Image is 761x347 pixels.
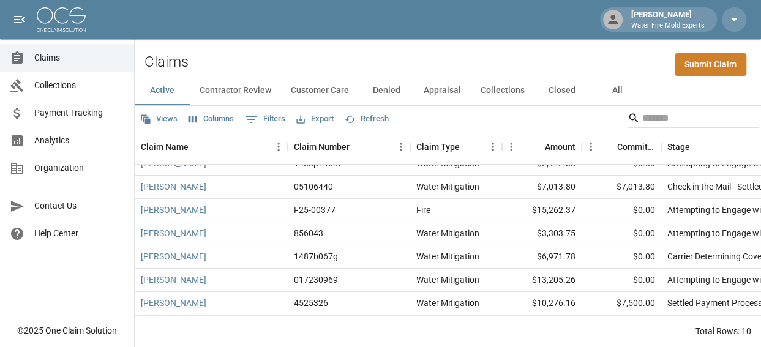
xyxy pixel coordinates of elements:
a: [PERSON_NAME] [141,250,206,263]
button: Sort [690,138,707,155]
button: Menu [582,138,600,156]
button: Menu [392,138,410,156]
div: 05106440 [294,181,333,193]
a: [PERSON_NAME] [141,297,206,309]
a: [PERSON_NAME] [141,204,206,216]
button: Sort [460,138,477,155]
div: $0.00 [582,269,661,292]
div: Claim Number [288,130,410,164]
div: © 2025 One Claim Solution [17,324,117,337]
a: [PERSON_NAME] [141,181,206,193]
button: Closed [534,76,590,105]
button: Collections [471,76,534,105]
div: Claim Number [294,130,350,164]
span: Help Center [34,227,124,240]
a: [PERSON_NAME] [141,274,206,286]
div: Water Mitigation [416,274,479,286]
div: Claim Type [410,130,502,164]
div: 4525326 [294,297,328,309]
button: Sort [600,138,617,155]
button: Select columns [186,110,237,129]
div: $7,500.00 [582,292,661,315]
div: Fire [416,204,430,216]
button: Customer Care [281,76,359,105]
button: Refresh [342,110,392,129]
span: Organization [34,162,124,174]
div: $6,971.78 [502,245,582,269]
div: $7,013.80 [502,176,582,199]
button: Denied [359,76,414,105]
div: $10,276.16 [502,292,582,315]
div: Claim Name [135,130,288,164]
div: $15,262.37 [502,199,582,222]
button: Contractor Review [190,76,281,105]
div: [PERSON_NAME] [626,9,710,31]
div: Stage [667,130,690,164]
div: 856043 [294,227,323,239]
div: $0.00 [582,245,661,269]
button: Menu [484,138,502,156]
button: Sort [350,138,367,155]
div: Water Mitigation [416,181,479,193]
div: Committed Amount [582,130,661,164]
span: Claims [34,51,124,64]
div: $7,013.80 [582,176,661,199]
a: [PERSON_NAME] [141,227,206,239]
button: Appraisal [414,76,471,105]
button: open drawer [7,7,32,32]
button: Sort [528,138,545,155]
div: Total Rows: 10 [695,325,751,337]
span: Contact Us [34,200,124,212]
button: Menu [502,138,520,156]
span: Collections [34,79,124,92]
p: Water Fire Mold Experts [631,21,705,31]
button: Sort [189,138,206,155]
a: Submit Claim [675,53,746,76]
button: Menu [269,138,288,156]
button: Show filters [242,110,288,129]
div: 017230969 [294,274,338,286]
img: ocs-logo-white-transparent.png [37,7,86,32]
div: Water Mitigation [416,250,479,263]
div: Water Mitigation [416,297,479,309]
div: $3,303.75 [502,222,582,245]
div: Committed Amount [617,130,655,164]
span: Analytics [34,134,124,147]
span: Payment Tracking [34,106,124,119]
div: $13,205.26 [502,269,582,292]
div: $0.00 [582,222,661,245]
div: F25-00377 [294,204,336,216]
div: Search [628,108,759,130]
div: 1487b067g [294,250,338,263]
div: Water Mitigation [416,227,479,239]
div: Claim Type [416,130,460,164]
div: dynamic tabs [135,76,761,105]
h2: Claims [144,53,189,71]
div: Claim Name [141,130,189,164]
button: Active [135,76,190,105]
div: Amount [502,130,582,164]
button: All [590,76,645,105]
button: Export [293,110,337,129]
div: $0.00 [582,199,661,222]
button: Views [137,110,181,129]
div: Amount [545,130,575,164]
